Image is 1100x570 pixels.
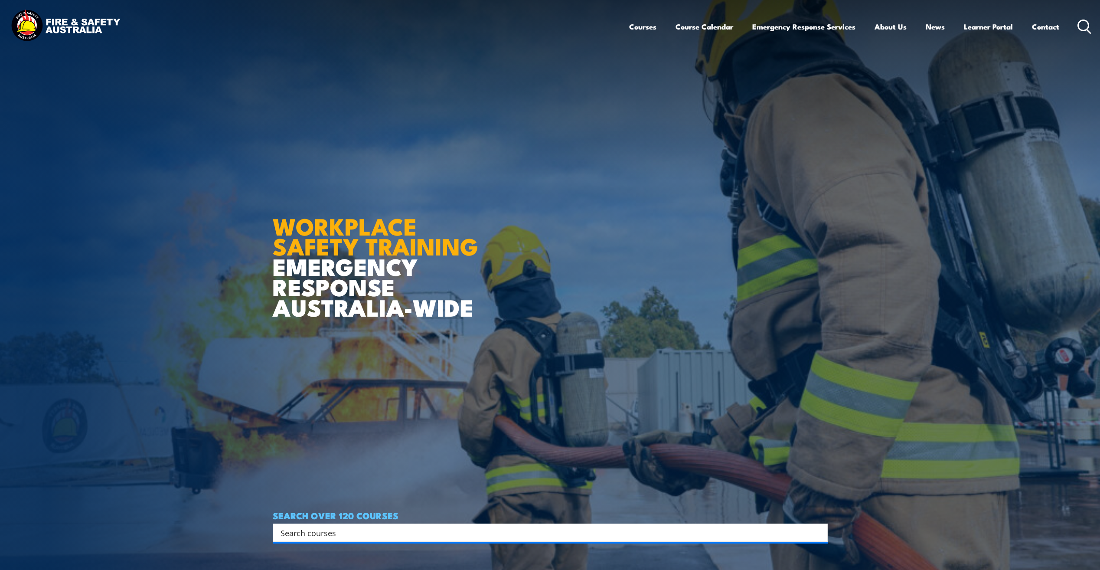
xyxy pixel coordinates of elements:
[273,194,485,317] h1: EMERGENCY RESPONSE AUSTRALIA-WIDE
[282,527,810,539] form: Search form
[813,527,825,539] button: Search magnifier button
[273,207,478,264] strong: WORKPLACE SAFETY TRAINING
[281,526,809,539] input: Search input
[964,15,1013,38] a: Learner Portal
[676,15,733,38] a: Course Calendar
[1032,15,1059,38] a: Contact
[926,15,945,38] a: News
[752,15,855,38] a: Emergency Response Services
[875,15,907,38] a: About Us
[273,511,828,520] h4: SEARCH OVER 120 COURSES
[629,15,656,38] a: Courses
